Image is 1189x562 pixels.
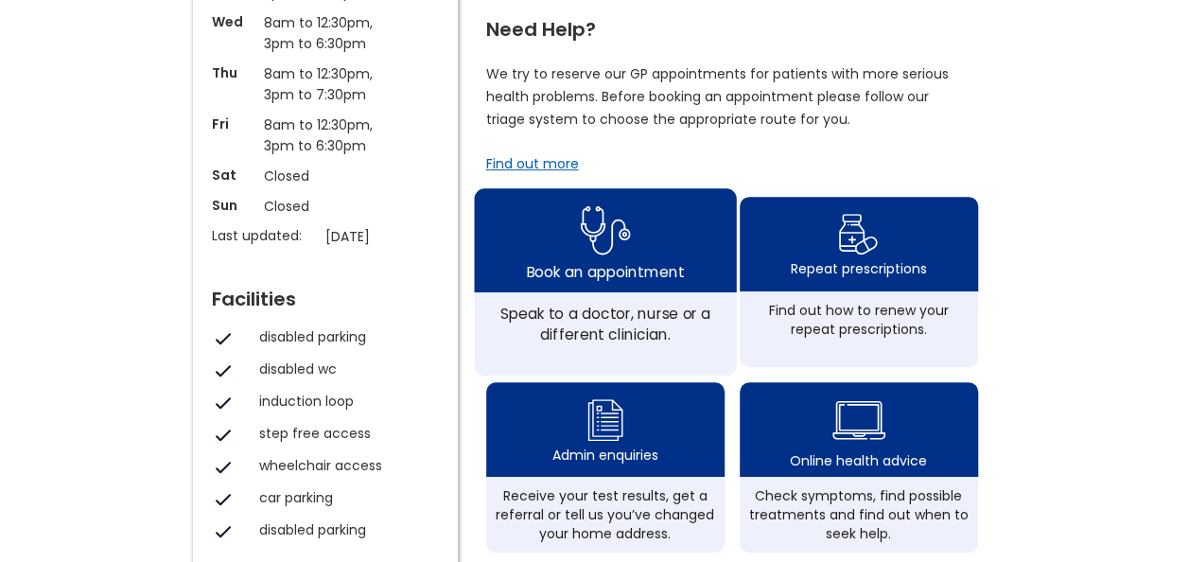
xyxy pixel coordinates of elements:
img: admin enquiry icon [585,395,626,446]
div: disabled parking [259,520,429,539]
p: Fri [212,114,254,133]
div: disabled parking [259,327,429,346]
div: Need Help? [486,10,978,39]
div: Repeat prescriptions [791,259,927,278]
div: Book an appointment [526,260,684,281]
p: Sat [212,166,254,184]
a: repeat prescription iconRepeat prescriptionsFind out how to renew your repeat prescriptions. [740,197,978,367]
img: book appointment icon [580,199,630,260]
div: car parking [259,488,429,507]
img: health advice icon [832,389,885,451]
div: Facilities [212,280,439,308]
div: disabled wc [259,360,429,378]
div: Find out how to renew your repeat prescriptions. [749,301,969,339]
div: Speak to a doctor, nurse or a different clinician. [484,303,726,344]
a: admin enquiry iconAdmin enquiriesReceive your test results, get a referral or tell us you’ve chan... [486,382,725,553]
div: wheelchair access [259,456,429,475]
p: Closed [264,166,387,186]
div: induction loop [259,392,429,411]
p: Closed [264,196,387,217]
p: 8am to 12:30pm, 3pm to 7:30pm [264,63,387,105]
img: repeat prescription icon [838,209,879,259]
div: Admin enquiries [552,446,658,465]
a: health advice iconOnline health adviceCheck symptoms, find possible treatments and find out when ... [740,382,978,553]
p: Thu [212,63,254,82]
p: Last updated: [212,226,316,245]
p: Sun [212,196,254,215]
p: Wed [212,12,254,31]
div: Receive your test results, get a referral or tell us you’ve changed your home address. [496,486,715,543]
a: Find out more [486,154,579,173]
p: 8am to 12:30pm, 3pm to 6:30pm [264,114,387,156]
div: step free access [259,424,429,443]
a: book appointment icon Book an appointmentSpeak to a doctor, nurse or a different clinician. [474,188,736,376]
p: We try to reserve our GP appointments for patients with more serious health problems. Before book... [486,62,950,131]
p: [DATE] [325,226,448,247]
p: 8am to 12:30pm, 3pm to 6:30pm [264,12,387,54]
div: Online health advice [790,451,927,470]
div: Check symptoms, find possible treatments and find out when to seek help. [749,486,969,543]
